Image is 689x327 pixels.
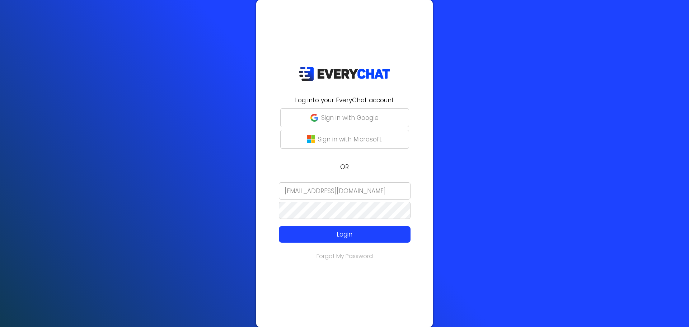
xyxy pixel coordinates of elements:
a: Forgot My Password [317,252,373,260]
img: google-g.png [310,114,318,122]
button: Sign in with Google [280,108,409,127]
p: Login [292,230,397,239]
h2: Log into your EveryChat account [261,95,428,105]
p: Sign in with Google [321,113,379,122]
button: Sign in with Microsoft [280,130,409,149]
p: OR [261,162,428,172]
button: Login [279,226,411,243]
img: EveryChat_logo_dark.png [299,66,390,81]
p: Sign in with Microsoft [318,135,382,144]
input: Email [279,182,411,200]
img: microsoft-logo.png [307,135,315,143]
